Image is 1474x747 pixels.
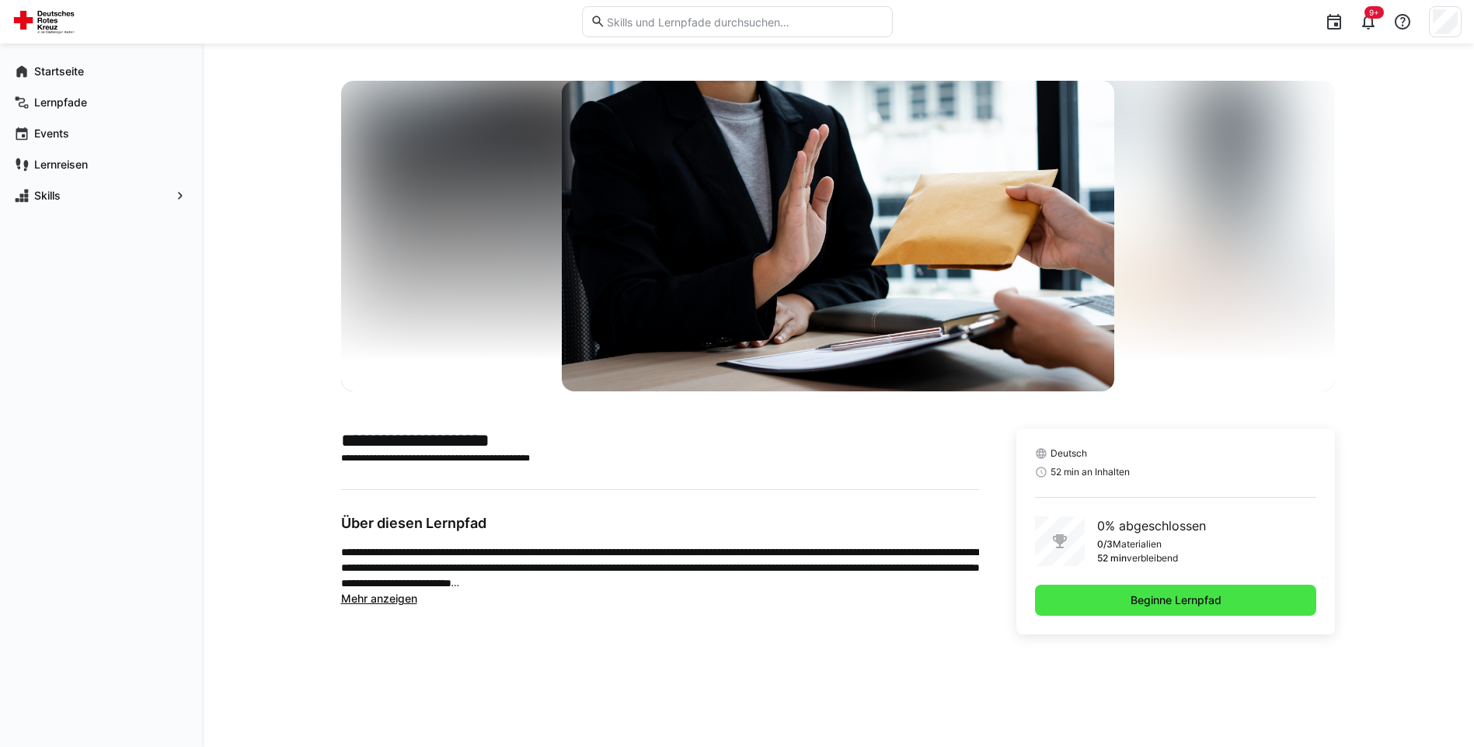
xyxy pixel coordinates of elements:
[1127,552,1178,565] p: verbleibend
[1113,538,1162,551] p: Materialien
[1128,592,1224,608] span: Beginne Lernpfad
[341,592,417,605] span: Mehr anzeigen
[341,515,979,532] h3: Über diesen Lernpfad
[1097,538,1113,551] p: 0/3
[1051,466,1130,478] span: 52 min an Inhalten
[605,15,883,29] input: Skills und Lernpfade durchsuchen…
[1097,516,1206,535] p: 0% abgeschlossen
[1369,8,1379,17] span: 9+
[1051,447,1087,460] span: Deutsch
[1097,552,1127,565] p: 52 min
[1035,585,1317,616] button: Beginne Lernpfad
